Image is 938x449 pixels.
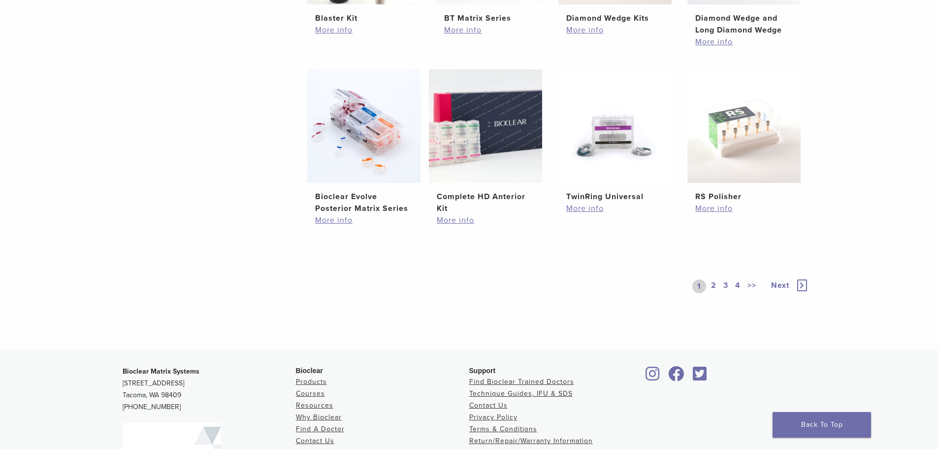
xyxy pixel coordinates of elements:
a: Courses [296,389,325,398]
h2: Diamond Wedge and Long Diamond Wedge [695,12,793,36]
a: Products [296,378,327,386]
strong: Bioclear Matrix Systems [123,367,199,376]
a: Technique Guides, IFU & SDS [469,389,573,398]
a: More info [695,36,793,48]
h2: RS Polisher [695,191,793,203]
h2: Bioclear Evolve Posterior Matrix Series [315,191,413,214]
a: Bioclear [643,372,663,382]
a: TwinRing UniversalTwinRing Universal [558,69,673,203]
h2: Diamond Wedge Kits [566,12,664,24]
img: RS Polisher [687,69,801,183]
a: Terms & Conditions [469,425,537,433]
h2: TwinRing Universal [566,191,664,203]
a: Contact Us [296,437,334,445]
a: Privacy Policy [469,413,518,421]
img: Complete HD Anterior Kit [429,69,542,183]
a: 3 [721,279,730,293]
a: Return/Repair/Warranty Information [469,437,593,445]
a: More info [566,24,664,36]
a: More info [695,203,793,214]
a: Contact Us [469,401,508,410]
a: 2 [709,279,718,293]
a: More info [444,24,542,36]
a: Resources [296,401,333,410]
span: Next [771,280,789,290]
a: Find Bioclear Trained Doctors [469,378,574,386]
a: More info [315,214,413,226]
img: Bioclear Evolve Posterior Matrix Series [307,69,420,183]
a: More info [566,203,664,214]
a: Back To Top [773,412,871,438]
a: 1 [692,279,706,293]
a: Bioclear [690,372,711,382]
a: RS PolisherRS Polisher [687,69,802,203]
h2: Complete HD Anterior Kit [437,191,534,214]
a: Bioclear [665,372,688,382]
a: 4 [733,279,743,293]
a: More info [315,24,413,36]
a: Bioclear Evolve Posterior Matrix SeriesBioclear Evolve Posterior Matrix Series [307,69,421,214]
a: Complete HD Anterior KitComplete HD Anterior Kit [428,69,543,214]
p: [STREET_ADDRESS] Tacoma, WA 98409 [PHONE_NUMBER] [123,366,296,413]
a: >> [745,279,758,293]
span: Support [469,367,496,375]
h2: Blaster Kit [315,12,413,24]
span: Bioclear [296,367,323,375]
h2: BT Matrix Series [444,12,542,24]
a: Why Bioclear [296,413,342,421]
a: More info [437,214,534,226]
a: Find A Doctor [296,425,345,433]
img: TwinRing Universal [558,69,672,183]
